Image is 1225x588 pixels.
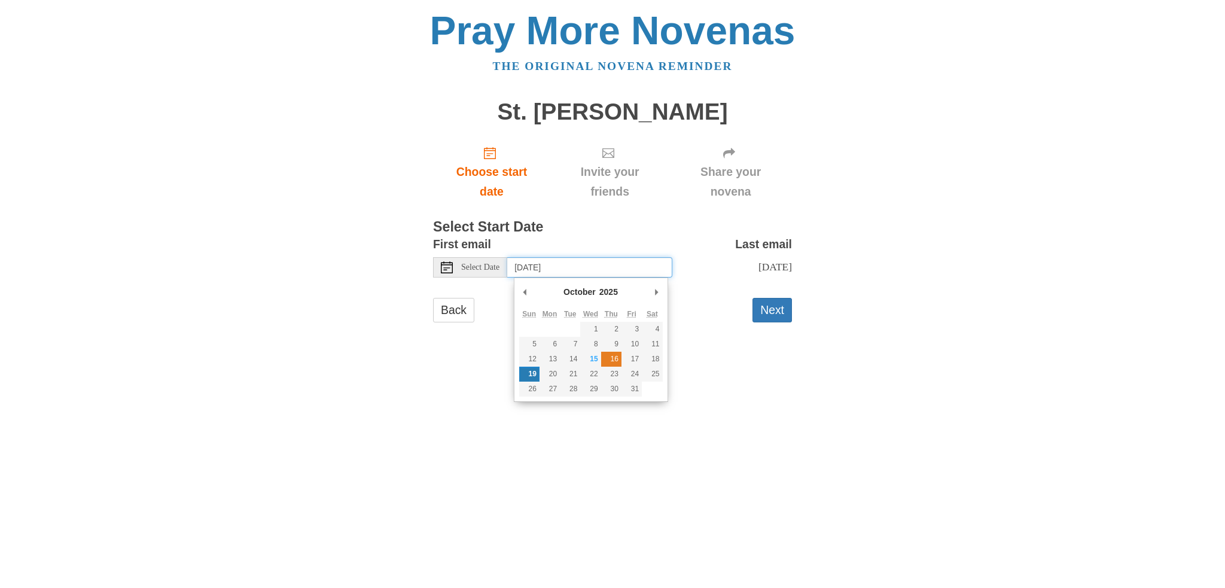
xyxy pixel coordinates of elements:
[550,136,669,208] div: Click "Next" to confirm your start date first.
[601,352,621,367] button: 16
[642,352,662,367] button: 18
[580,322,601,337] button: 1
[461,263,499,272] span: Select Date
[601,367,621,382] button: 23
[493,60,733,72] a: The original novena reminder
[598,283,620,301] div: 2025
[540,352,560,367] button: 13
[583,310,598,318] abbr: Wednesday
[621,337,642,352] button: 10
[522,310,536,318] abbr: Sunday
[562,162,657,202] span: Invite your friends
[758,261,792,273] span: [DATE]
[562,283,598,301] div: October
[433,234,491,254] label: First email
[519,337,540,352] button: 5
[560,382,580,397] button: 28
[621,352,642,367] button: 17
[519,382,540,397] button: 26
[601,322,621,337] button: 2
[580,382,601,397] button: 29
[433,298,474,322] a: Back
[642,367,662,382] button: 25
[627,310,636,318] abbr: Friday
[621,382,642,397] button: 31
[519,352,540,367] button: 12
[642,322,662,337] button: 4
[560,367,580,382] button: 21
[601,382,621,397] button: 30
[580,352,601,367] button: 15
[433,136,550,208] a: Choose start date
[519,283,531,301] button: Previous Month
[621,322,642,337] button: 3
[445,162,538,202] span: Choose start date
[601,337,621,352] button: 9
[564,310,576,318] abbr: Tuesday
[507,257,672,278] input: Use the arrow keys to pick a date
[647,310,658,318] abbr: Saturday
[605,310,618,318] abbr: Thursday
[560,352,580,367] button: 14
[651,283,663,301] button: Next Month
[681,162,780,202] span: Share your novena
[621,367,642,382] button: 24
[433,220,792,235] h3: Select Start Date
[642,337,662,352] button: 11
[560,337,580,352] button: 7
[669,136,792,208] div: Click "Next" to confirm your start date first.
[543,310,557,318] abbr: Monday
[540,367,560,382] button: 20
[735,234,792,254] label: Last email
[519,367,540,382] button: 19
[752,298,792,322] button: Next
[430,8,796,53] a: Pray More Novenas
[580,367,601,382] button: 22
[540,382,560,397] button: 27
[540,337,560,352] button: 6
[580,337,601,352] button: 8
[433,99,792,125] h1: St. [PERSON_NAME]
